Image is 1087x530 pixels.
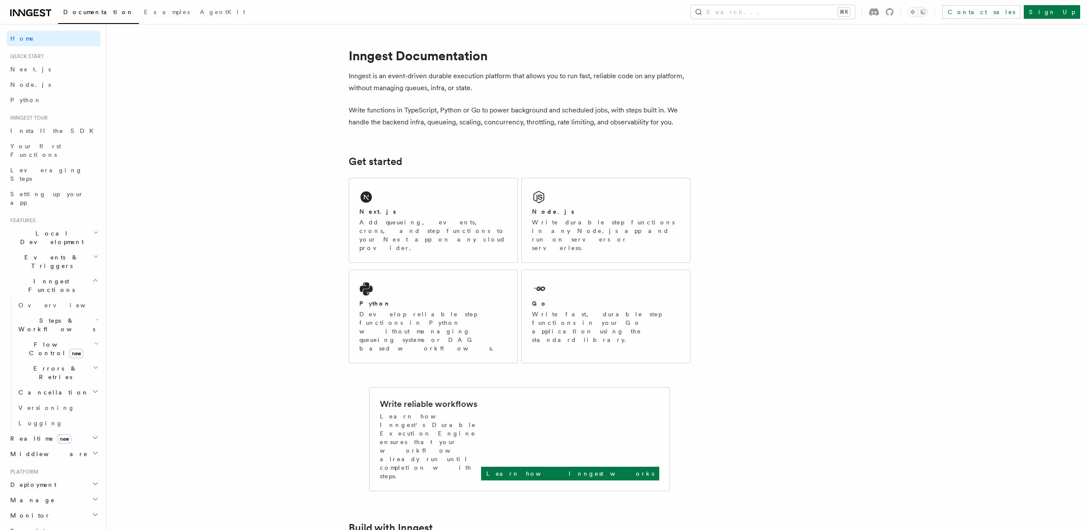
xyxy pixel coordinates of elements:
h2: Next.js [359,207,396,216]
span: Setting up your app [10,191,84,206]
span: Cancellation [15,388,89,397]
p: Add queueing, events, crons, and step functions to your Next app on any cloud provider. [359,218,507,252]
span: Documentation [63,9,134,15]
span: Flow Control [15,340,94,357]
a: Get started [349,156,402,168]
span: Overview [18,302,106,309]
span: Realtime [7,434,71,443]
button: Flow Controlnew [15,337,100,361]
span: Python [10,97,41,103]
button: Events & Triggers [7,250,100,274]
span: Events & Triggers [7,253,93,270]
kbd: ⌘K [838,8,850,16]
p: Write functions in TypeScript, Python or Go to power background and scheduled jobs, with steps bu... [349,104,690,128]
span: Platform [7,468,38,475]
a: Python [7,92,100,108]
a: Next.jsAdd queueing, events, crons, and step functions to your Next app on any cloud provider. [349,178,518,263]
a: Install the SDK [7,123,100,138]
button: Realtimenew [7,431,100,446]
span: Manage [7,496,55,504]
p: Develop reliable step functions in Python without managing queueing systems or DAG based workflows. [359,310,507,353]
a: Home [7,31,100,46]
a: Next.js [7,62,100,77]
button: Monitor [7,508,100,523]
a: Your first Functions [7,138,100,162]
span: Examples [144,9,190,15]
a: Logging [15,415,100,431]
button: Local Development [7,226,100,250]
span: Logging [18,420,63,427]
a: Examples [139,3,195,23]
p: Learn how Inngest works [486,469,654,478]
a: Setting up your app [7,186,100,210]
h2: Node.js [532,207,574,216]
a: Contact sales [942,5,1020,19]
button: Middleware [7,446,100,462]
span: Inngest Functions [7,277,92,294]
span: Versioning [18,404,75,411]
a: Overview [15,297,100,313]
span: Local Development [7,229,93,246]
span: AgentKit [200,9,245,15]
div: Inngest Functions [7,297,100,431]
span: new [69,349,83,358]
a: PythonDevelop reliable step functions in Python without managing queueing systems or DAG based wo... [349,270,518,363]
span: Node.js [10,81,51,88]
span: Home [10,34,34,43]
span: Errors & Retries [15,364,93,381]
button: Steps & Workflows [15,313,100,337]
button: Inngest Functions [7,274,100,297]
a: Node.jsWrite durable step functions in any Node.js app and run on servers or serverless. [521,178,690,263]
span: Next.js [10,66,51,73]
a: AgentKit [195,3,250,23]
h2: Python [359,299,391,308]
a: GoWrite fast, durable step functions in your Go application using the standard library. [521,270,690,363]
button: Cancellation [15,385,100,400]
span: Middleware [7,450,88,458]
span: Monitor [7,511,50,520]
button: Search...⌘K [691,5,855,19]
span: Steps & Workflows [15,316,95,333]
button: Errors & Retries [15,361,100,385]
h1: Inngest Documentation [349,48,690,63]
h2: Go [532,299,547,308]
a: Documentation [58,3,139,24]
p: Write fast, durable step functions in your Go application using the standard library. [532,310,680,344]
a: Learn how Inngest works [481,467,659,480]
span: Leveraging Steps [10,167,82,182]
a: Node.js [7,77,100,92]
button: Deployment [7,477,100,492]
span: Your first Functions [10,143,61,158]
h2: Write reliable workflows [380,398,477,410]
a: Sign Up [1024,5,1080,19]
span: Deployment [7,480,56,489]
span: Inngest tour [7,115,48,121]
a: Versioning [15,400,100,415]
span: Install the SDK [10,127,99,134]
a: Leveraging Steps [7,162,100,186]
button: Toggle dark mode [908,7,928,17]
p: Write durable step functions in any Node.js app and run on servers or serverless. [532,218,680,252]
p: Inngest is an event-driven durable execution platform that allows you to run fast, reliable code ... [349,70,690,94]
button: Manage [7,492,100,508]
span: new [57,434,71,444]
p: Learn how Inngest's Durable Execution Engine ensures that your workflow already run until complet... [380,412,481,480]
span: Features [7,217,35,224]
span: Quick start [7,53,44,60]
